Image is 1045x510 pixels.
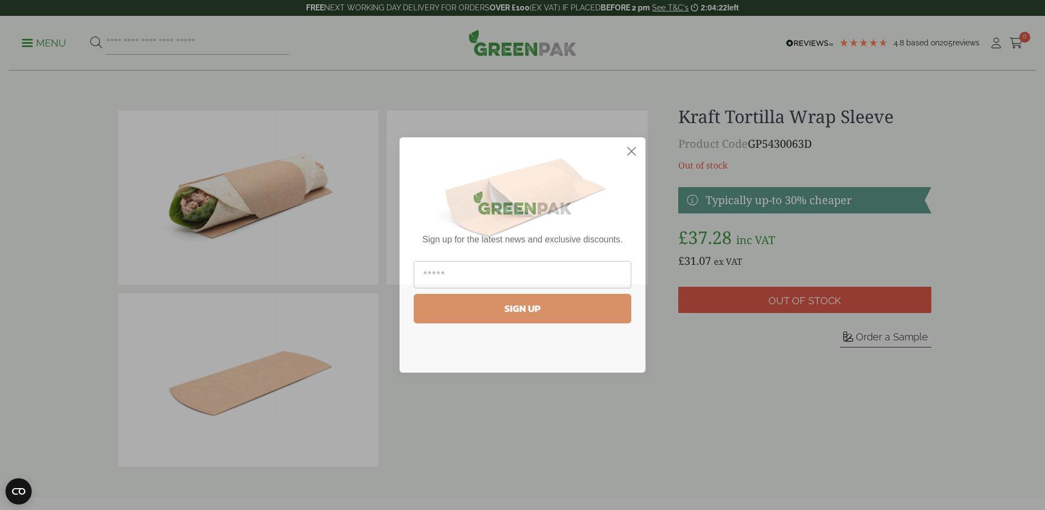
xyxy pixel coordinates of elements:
[414,261,631,288] input: Email
[622,142,641,161] button: Close dialog
[5,478,32,505] button: Open CMP widget
[422,235,623,244] span: Sign up for the latest news and exclusive discounts.
[414,187,631,223] img: greenpak_logo
[414,294,631,323] button: SIGN UP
